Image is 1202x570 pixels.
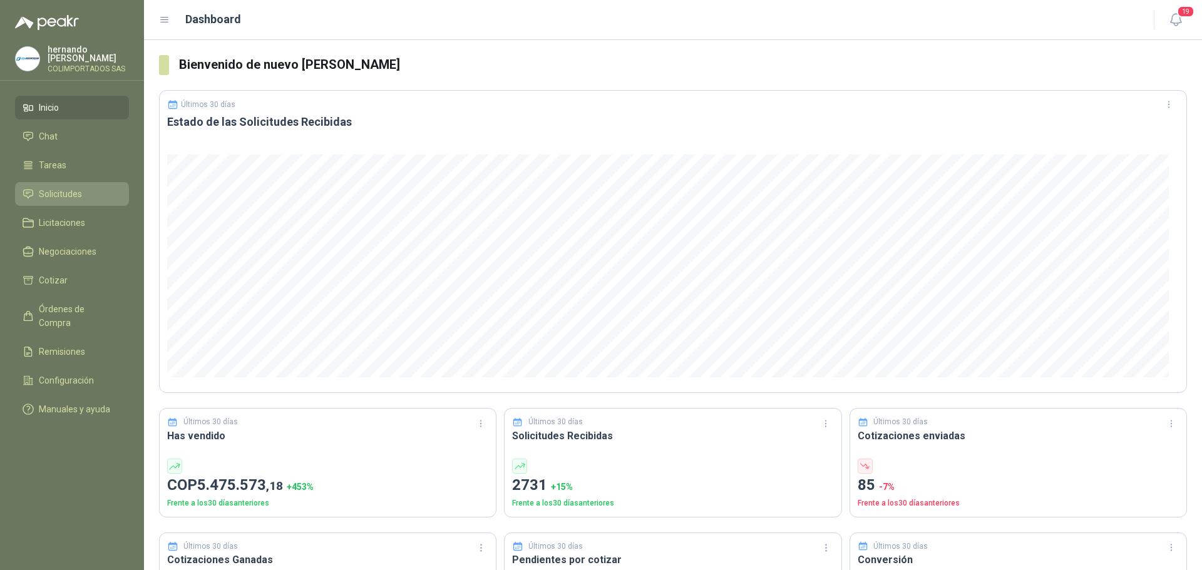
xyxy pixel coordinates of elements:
p: 2731 [512,474,833,497]
a: Configuración [15,369,129,392]
a: Licitaciones [15,211,129,235]
span: -7 % [879,482,895,492]
p: Últimos 30 días [528,541,583,552]
span: + 15 % [551,482,573,492]
h3: Cotizaciones Ganadas [167,552,488,567]
p: Frente a los 30 días anteriores [858,497,1179,509]
p: Últimos 30 días [181,100,235,109]
a: Chat [15,125,129,148]
p: COP [167,474,488,497]
h3: Cotizaciones enviadas [858,428,1179,444]
span: Manuales y ayuda [39,402,110,416]
a: Manuales y ayuda [15,397,129,421]
a: Órdenes de Compra [15,297,129,335]
p: Últimos 30 días [183,541,238,552]
p: Últimos 30 días [873,541,928,552]
span: Cotizar [39,273,68,287]
p: hernando [PERSON_NAME] [48,45,129,63]
h3: Bienvenido de nuevo [PERSON_NAME] [179,55,1187,74]
span: Chat [39,130,58,143]
p: 85 [858,474,1179,497]
span: 19 [1177,6,1194,18]
span: Órdenes de Compra [39,302,117,330]
p: COLIMPORTADOS SAS [48,65,129,73]
span: + 453 % [287,482,314,492]
a: Remisiones [15,340,129,364]
h1: Dashboard [185,11,241,28]
span: 5.475.573 [197,476,283,494]
a: Tareas [15,153,129,177]
span: Solicitudes [39,187,82,201]
p: Frente a los 30 días anteriores [167,497,488,509]
a: Negociaciones [15,240,129,263]
h3: Solicitudes Recibidas [512,428,833,444]
h3: Has vendido [167,428,488,444]
a: Inicio [15,96,129,120]
p: Últimos 30 días [183,416,238,428]
button: 19 [1164,9,1187,31]
a: Solicitudes [15,182,129,206]
span: Licitaciones [39,216,85,230]
span: ,18 [266,479,283,493]
a: Cotizar [15,268,129,292]
p: Frente a los 30 días anteriores [512,497,833,509]
h3: Estado de las Solicitudes Recibidas [167,115,1179,130]
span: Tareas [39,158,66,172]
h3: Pendientes por cotizar [512,552,833,567]
img: Company Logo [16,47,39,71]
img: Logo peakr [15,15,79,30]
h3: Conversión [858,552,1179,567]
span: Configuración [39,374,94,387]
span: Remisiones [39,345,85,359]
span: Inicio [39,101,59,115]
p: Últimos 30 días [528,416,583,428]
p: Últimos 30 días [873,416,928,428]
span: Negociaciones [39,245,96,258]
